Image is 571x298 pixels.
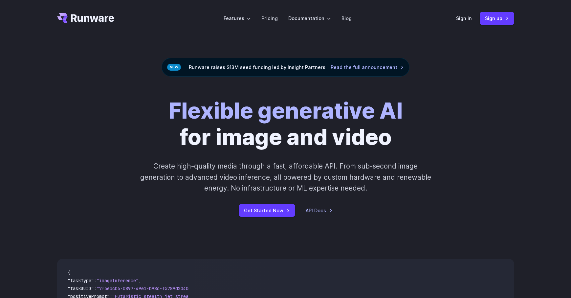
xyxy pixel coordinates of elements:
label: Features [224,14,251,22]
p: Create high-quality media through a fast, affordable API. From sub-second image generation to adv... [139,161,432,194]
strong: Flexible generative AI [168,97,403,124]
a: Sign in [456,14,472,22]
a: Sign up [480,12,514,25]
a: Pricing [261,14,278,22]
a: Get Started Now [239,204,295,217]
a: API Docs [306,207,333,214]
span: { [68,270,70,276]
span: "imageInference" [97,278,139,284]
span: "taskType" [68,278,94,284]
span: , [139,278,141,284]
h1: for image and video [168,98,403,150]
a: Go to / [57,13,114,23]
span: "7f3ebcb6-b897-49e1-b98c-f5789d2d40d7" [97,286,196,291]
span: "taskUUID" [68,286,94,291]
span: : [94,278,97,284]
label: Documentation [288,14,331,22]
a: Read the full announcement [331,63,404,71]
div: Runware raises $13M seed funding led by Insight Partners [162,58,409,77]
a: Blog [341,14,352,22]
span: : [94,286,97,291]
